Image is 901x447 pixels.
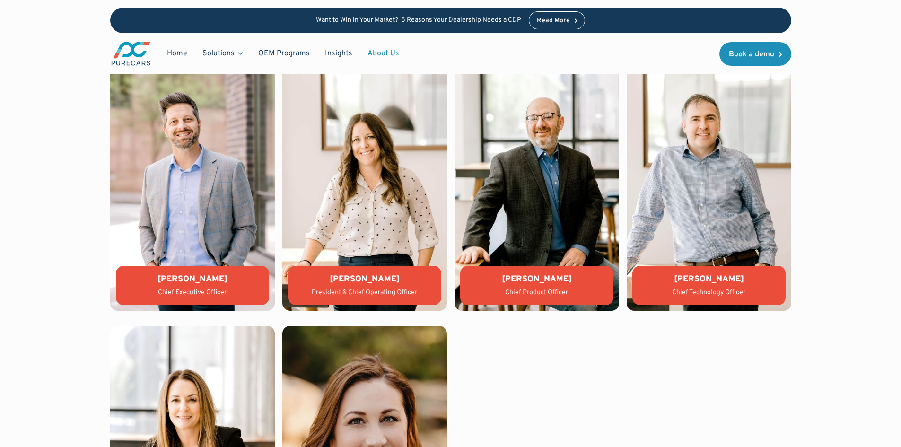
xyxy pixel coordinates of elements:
div: Chief Technology Officer [640,288,778,298]
div: Book a demo [729,51,774,58]
img: Tony Compton [627,64,791,311]
a: Book a demo [719,42,791,66]
img: Lauren Donalson [282,64,447,311]
div: [PERSON_NAME] [640,273,778,285]
div: President & Chief Operating Officer [296,288,434,298]
img: Matthew Groner [455,64,619,311]
a: Read More [529,11,586,29]
img: purecars logo [110,41,152,67]
a: Insights [317,44,360,62]
div: [PERSON_NAME] [123,273,262,285]
p: Want to Win in Your Market? 5 Reasons Your Dealership Needs a CDP [316,17,521,25]
div: [PERSON_NAME] [468,273,606,285]
div: Chief Executive Officer [123,288,262,298]
div: Solutions [202,48,235,59]
div: [PERSON_NAME] [296,273,434,285]
a: main [110,41,152,67]
a: OEM Programs [251,44,317,62]
div: Read More [537,18,570,24]
a: About Us [360,44,407,62]
a: Home [159,44,195,62]
img: Aaron Sheeks [110,64,275,311]
div: Chief Product Officer [468,288,606,298]
div: Solutions [195,44,251,62]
